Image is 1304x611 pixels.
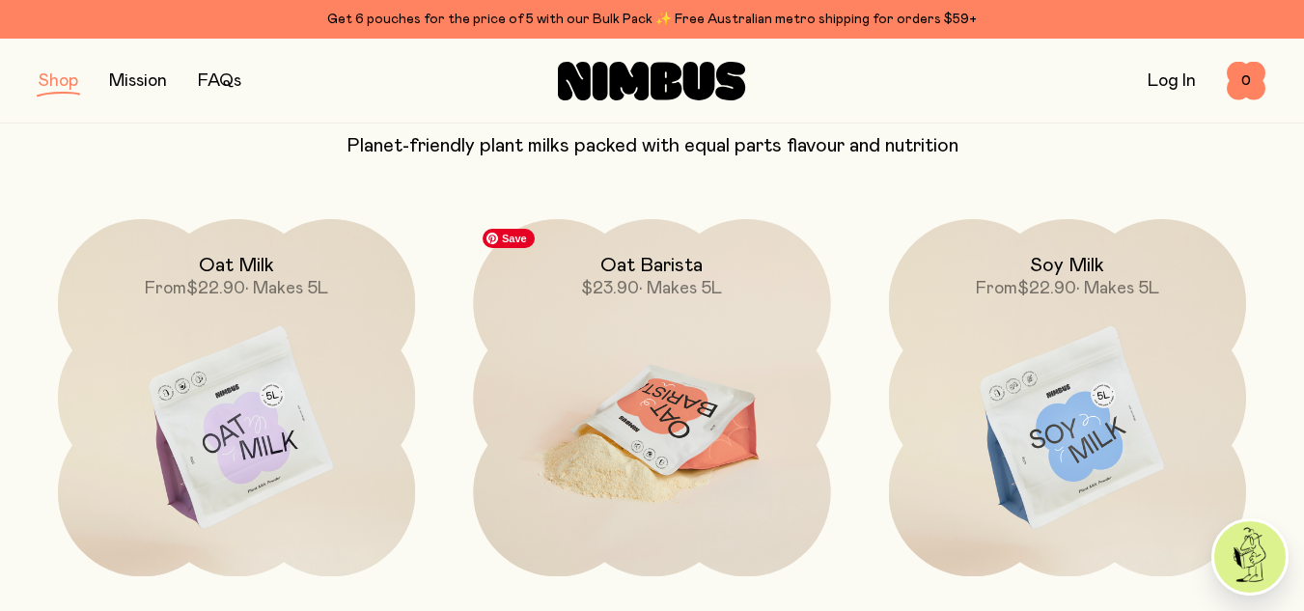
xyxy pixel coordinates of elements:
[483,229,535,248] span: Save
[581,280,639,297] span: $23.90
[58,219,415,576] a: Oat MilkFrom$22.90• Makes 5L
[473,219,830,576] a: Oat Barista$23.90• Makes 5L
[639,280,722,297] span: • Makes 5L
[39,134,1265,157] p: Planet-friendly plant milks packed with equal parts flavour and nutrition
[1076,280,1159,297] span: • Makes 5L
[1030,254,1104,277] h2: Soy Milk
[39,8,1265,31] div: Get 6 pouches for the price of 5 with our Bulk Pack ✨ Free Australian metro shipping for orders $59+
[245,280,328,297] span: • Makes 5L
[1017,280,1076,297] span: $22.90
[1214,521,1286,593] img: agent
[186,280,245,297] span: $22.90
[889,219,1246,576] a: Soy MilkFrom$22.90• Makes 5L
[976,280,1017,297] span: From
[145,280,186,297] span: From
[199,254,274,277] h2: Oat Milk
[109,72,167,90] a: Mission
[600,254,703,277] h2: Oat Barista
[1227,62,1265,100] button: 0
[1148,72,1196,90] a: Log In
[198,72,241,90] a: FAQs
